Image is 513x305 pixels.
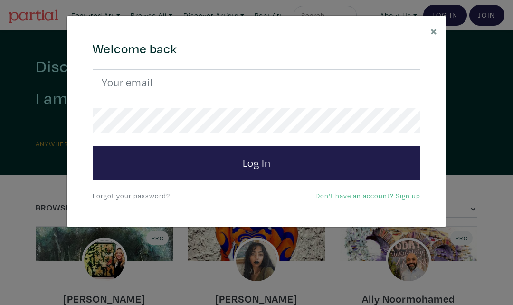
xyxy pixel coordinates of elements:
[422,16,446,46] button: Close
[93,69,420,95] input: Your email
[93,146,420,180] button: Log In
[93,41,420,57] h4: Welcome back
[315,191,420,200] a: Don't have an account? Sign up
[93,191,170,200] a: Forgot your password?
[430,22,437,39] span: ×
